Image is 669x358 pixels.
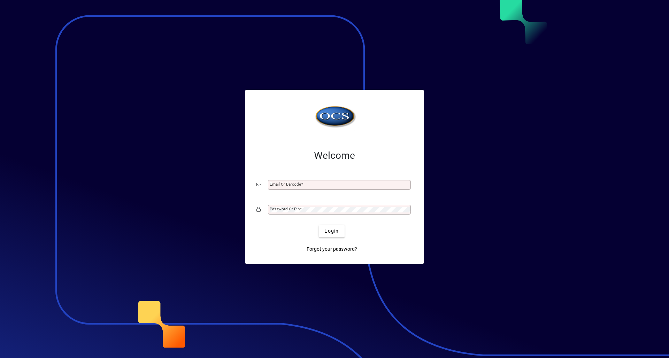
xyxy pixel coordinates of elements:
[304,243,360,256] a: Forgot your password?
[307,246,357,253] span: Forgot your password?
[270,207,300,211] mat-label: Password or Pin
[270,182,301,187] mat-label: Email or Barcode
[324,227,339,235] span: Login
[319,225,344,238] button: Login
[256,150,413,162] h2: Welcome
